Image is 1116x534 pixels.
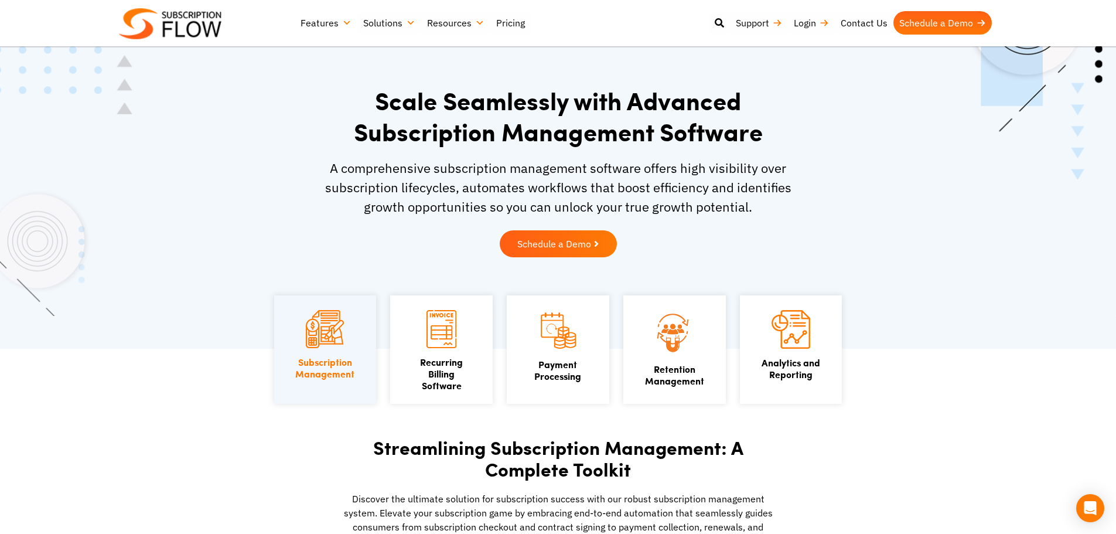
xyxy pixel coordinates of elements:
[420,355,463,392] a: Recurring Billing Software
[788,11,835,35] a: Login
[645,362,704,387] a: Retention Management
[342,437,775,480] h2: Streamlining Subscription Management: A Complete Toolkit
[500,230,617,257] a: Schedule a Demo
[517,239,591,249] span: Schedule a Demo
[835,11,893,35] a: Contact Us
[357,11,421,35] a: Solutions
[426,310,456,348] img: Recurring Billing Software icon
[1076,494,1104,522] div: Open Intercom Messenger
[641,310,708,355] img: Retention Management icon
[534,358,581,383] a: PaymentProcessing
[306,310,344,348] img: Subscription Management icon
[539,310,577,351] img: Payment Processing icon
[119,8,221,39] img: Subscriptionflow
[730,11,788,35] a: Support
[421,11,490,35] a: Resources
[490,11,531,35] a: Pricing
[762,356,820,381] a: Analytics andReporting
[772,310,810,349] img: Analytics and Reporting icon
[295,355,354,380] a: SubscriptionManagement
[295,11,357,35] a: Features
[893,11,992,35] a: Schedule a Demo
[315,158,801,216] p: A comprehensive subscription management software offers high visibility over subscription lifecyc...
[315,85,801,147] h1: Scale Seamlessly with Advanced Subscription Management Software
